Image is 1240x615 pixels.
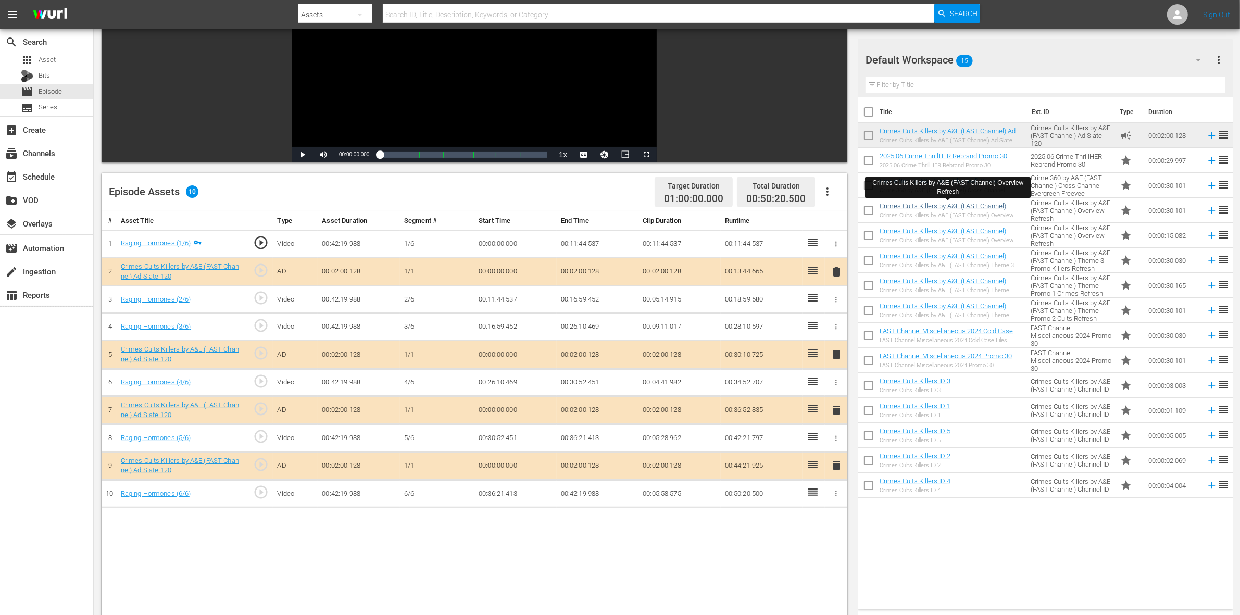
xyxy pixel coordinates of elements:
[474,480,557,508] td: 00:36:21.413
[957,50,973,72] span: 15
[880,477,950,485] a: Crimes Cults Killers ID 4
[1206,205,1218,216] svg: Add to Episode
[1120,479,1133,492] span: Promo
[1218,304,1230,316] span: reorder
[557,341,639,369] td: 00:02:00.128
[934,4,980,23] button: Search
[474,313,557,341] td: 00:16:59.452
[400,396,474,424] td: 1/1
[21,85,33,98] span: Episode
[830,458,843,473] button: delete
[830,266,843,278] span: delete
[474,341,557,369] td: 00:00:00.000
[1120,229,1133,242] span: Promo
[1027,123,1116,148] td: Crimes Cults Killers by A&E (FAST Channel) Ad Slate 120
[121,378,191,386] a: Raging Hormones (4/6)
[318,230,400,258] td: 00:42:19.988
[638,369,721,396] td: 00:04:41.982
[1143,97,1205,127] th: Duration
[318,396,400,424] td: 00:02:00.128
[880,412,950,419] div: Crimes Cults Killers ID 1
[664,179,723,193] div: Target Duration
[474,230,557,258] td: 00:00:00.000
[5,242,18,255] span: Automation
[474,369,557,396] td: 00:26:10.469
[474,211,557,231] th: Start Time
[594,147,615,162] button: Jump To Time
[121,401,239,419] a: Crimes Cults Killers by A&E (FAST Channel) Ad Slate 120
[1145,148,1202,173] td: 00:00:29.997
[1206,455,1218,466] svg: Add to Episode
[830,264,843,279] button: delete
[880,377,950,385] a: Crimes Cults Killers ID 3
[638,396,721,424] td: 00:02:00.128
[318,480,400,508] td: 00:42:19.988
[102,286,117,313] td: 3
[1145,223,1202,248] td: 00:00:15.082
[102,230,117,258] td: 1
[273,211,318,231] th: Type
[1120,429,1133,442] span: Promo
[557,286,639,313] td: 00:16:59.452
[1145,373,1202,398] td: 00:00:03.003
[253,457,269,472] span: play_circle_outline
[1206,255,1218,266] svg: Add to Episode
[557,451,639,480] td: 00:02:00.128
[339,152,369,157] span: 00:00:00.000
[474,424,557,452] td: 00:30:52.451
[1218,429,1230,441] span: reorder
[21,54,33,66] span: Asset
[1120,279,1133,292] span: Promo
[400,313,474,341] td: 3/6
[557,480,639,508] td: 00:42:19.988
[746,193,806,205] span: 00:50:20.500
[273,286,318,313] td: Video
[638,424,721,452] td: 00:05:28.962
[273,230,318,258] td: Video
[638,258,721,286] td: 00:02:00.128
[102,341,117,369] td: 5
[1218,404,1230,416] span: reorder
[400,480,474,508] td: 6/6
[1206,305,1218,316] svg: Add to Episode
[721,341,803,369] td: 00:30:10.725
[400,230,474,258] td: 1/6
[5,218,18,230] span: Overlays
[557,258,639,286] td: 00:02:00.128
[557,230,639,258] td: 00:11:44.537
[880,287,1022,294] div: Crimes Cults Killers by A&E (FAST Channel) Theme Promo 1 Crimes Refresh
[1145,248,1202,273] td: 00:00:30.030
[400,258,474,286] td: 1/1
[253,373,269,389] span: play_circle_outline
[253,318,269,333] span: play_circle_outline
[638,341,721,369] td: 00:02:00.128
[273,341,318,369] td: AD
[866,45,1211,74] div: Default Workspace
[880,387,950,394] div: Crimes Cults Killers ID 3
[1213,54,1225,66] span: more_vert
[318,451,400,480] td: 00:02:00.128
[880,97,1025,127] th: Title
[1218,254,1230,266] span: reorder
[474,258,557,286] td: 00:00:00.000
[880,227,1010,243] a: Crimes Cults Killers by A&E (FAST Channel) Overview Refresh
[638,480,721,508] td: 00:05:58.575
[880,452,950,460] a: Crimes Cults Killers ID 2
[557,313,639,341] td: 00:26:10.469
[21,70,33,82] div: Bits
[5,171,18,183] span: Schedule
[721,396,803,424] td: 00:36:52.835
[830,459,843,472] span: delete
[1203,10,1230,19] a: Sign Out
[318,211,400,231] th: Asset Duration
[1218,354,1230,366] span: reorder
[1218,204,1230,216] span: reorder
[880,152,1007,160] a: 2025.06 Crime ThrillHER Rebrand Promo 30
[1218,129,1230,141] span: reorder
[1206,430,1218,441] svg: Add to Episode
[1027,298,1116,323] td: Crimes Cults Killers by A&E (FAST Channel) Theme Promo 2 Cults Refresh
[1218,454,1230,466] span: reorder
[1027,248,1116,273] td: Crimes Cults Killers by A&E (FAST Channel) Theme 3 Promo Killers Refresh
[880,402,950,410] a: Crimes Cults Killers ID 1
[638,451,721,480] td: 00:02:00.128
